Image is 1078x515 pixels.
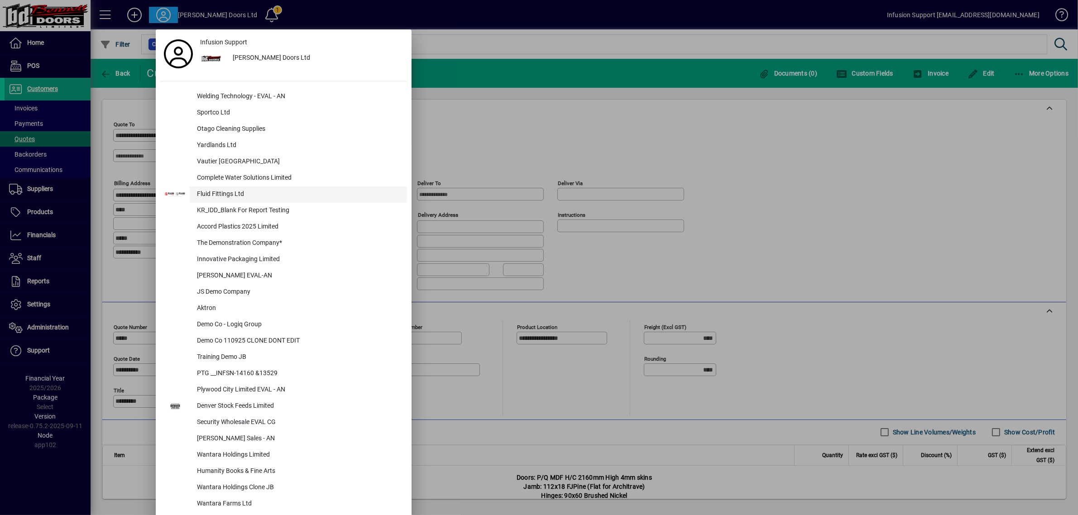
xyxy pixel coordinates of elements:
[160,333,407,349] button: Demo Co 110925 CLONE DONT EDIT
[160,154,407,170] button: Vautier [GEOGRAPHIC_DATA]
[190,349,407,366] div: Training Demo JB
[160,203,407,219] button: KR_IDD_Blank For Report Testing
[160,105,407,121] button: Sportco Ltd
[190,366,407,382] div: PTG __INFSN-14160 &13529
[160,349,407,366] button: Training Demo JB
[190,235,407,252] div: The Demonstration Company*
[160,431,407,447] button: [PERSON_NAME] Sales - AN
[190,480,407,496] div: Wantara Holdings Clone JB
[190,447,407,463] div: Wantara Holdings Limited
[225,50,407,67] div: [PERSON_NAME] Doors Ltd
[190,268,407,284] div: [PERSON_NAME] EVAL-AN
[190,121,407,138] div: Otago Cleaning Supplies
[160,252,407,268] button: Innovative Packaging Limited
[160,366,407,382] button: PTG __INFSN-14160 &13529
[190,186,407,203] div: Fluid Fittings Ltd
[160,138,407,154] button: Yardlands Ltd
[190,284,407,300] div: JS Demo Company
[160,284,407,300] button: JS Demo Company
[196,34,407,50] a: Infusion Support
[160,235,407,252] button: The Demonstration Company*
[190,382,407,398] div: Plywood City Limited EVAL - AN
[190,431,407,447] div: [PERSON_NAME] Sales - AN
[160,480,407,496] button: Wantara Holdings Clone JB
[190,317,407,333] div: Demo Co - Logiq Group
[160,447,407,463] button: Wantara Holdings Limited
[190,300,407,317] div: Aktron
[190,463,407,480] div: Humanity Books & Fine Arts
[190,154,407,170] div: Vautier [GEOGRAPHIC_DATA]
[160,463,407,480] button: Humanity Books & Fine Arts
[160,382,407,398] button: Plywood City Limited EVAL - AN
[190,496,407,512] div: Wantara Farms Ltd
[190,398,407,415] div: Denver Stock Feeds Limited
[190,415,407,431] div: Security Wholesale EVAL CG
[190,252,407,268] div: Innovative Packaging Limited
[160,398,407,415] button: Denver Stock Feeds Limited
[160,46,196,62] a: Profile
[190,219,407,235] div: Accord Plastics 2025 Limited
[160,170,407,186] button: Complete Water Solutions Limited
[160,121,407,138] button: Otago Cleaning Supplies
[190,89,407,105] div: Welding Technology - EVAL - AN
[160,496,407,512] button: Wantara Farms Ltd
[160,300,407,317] button: Aktron
[190,203,407,219] div: KR_IDD_Blank For Report Testing
[190,170,407,186] div: Complete Water Solutions Limited
[190,138,407,154] div: Yardlands Ltd
[160,89,407,105] button: Welding Technology - EVAL - AN
[190,105,407,121] div: Sportco Ltd
[160,317,407,333] button: Demo Co - Logiq Group
[196,50,407,67] button: [PERSON_NAME] Doors Ltd
[200,38,247,47] span: Infusion Support
[160,415,407,431] button: Security Wholesale EVAL CG
[190,333,407,349] div: Demo Co 110925 CLONE DONT EDIT
[160,219,407,235] button: Accord Plastics 2025 Limited
[160,268,407,284] button: [PERSON_NAME] EVAL-AN
[160,186,407,203] button: Fluid Fittings Ltd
